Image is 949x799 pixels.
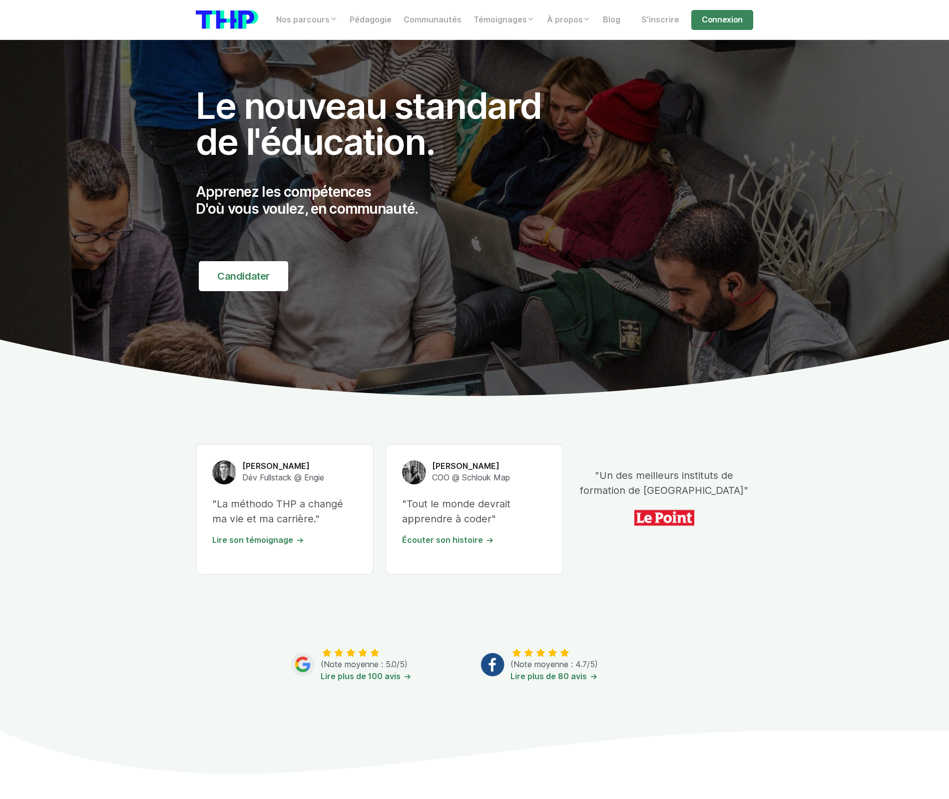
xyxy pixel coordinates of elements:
[432,473,510,482] span: COO @ Schlouk Map
[212,496,357,526] p: "La méthodo THP a changé ma vie et ma carrière."
[344,10,398,30] a: Pédagogie
[196,88,563,160] h1: Le nouveau standard de l'éducation.
[196,10,258,29] img: logo
[468,10,541,30] a: Témoignages
[402,535,494,545] a: Écouter son histoire
[541,10,597,30] a: À propos
[321,660,408,669] span: (Note moyenne : 5.0/5)
[199,261,288,291] a: Candidater
[196,184,563,217] p: Apprenez les compétences D'où vous voulez, en communauté.
[510,660,598,669] span: (Note moyenne : 4.7/5)
[510,672,598,681] a: Lire plus de 80 avis
[212,535,304,545] a: Lire son témoignage
[634,506,694,530] img: icon
[242,473,324,482] span: Dév Fullstack @ Engie
[321,672,412,681] a: Lire plus de 100 avis
[398,10,468,30] a: Communautés
[291,653,315,677] img: Google
[242,461,324,472] h6: [PERSON_NAME]
[691,10,753,30] a: Connexion
[432,461,510,472] h6: [PERSON_NAME]
[402,496,547,526] p: "Tout le monde devrait apprendre à coder"
[597,10,626,30] a: Blog
[270,10,344,30] a: Nos parcours
[480,653,504,677] img: Facebook
[635,10,685,30] a: S'inscrire
[575,468,753,498] p: "Un des meilleurs instituts de formation de [GEOGRAPHIC_DATA]"
[212,460,236,484] img: Titouan
[402,460,426,484] img: Melisande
